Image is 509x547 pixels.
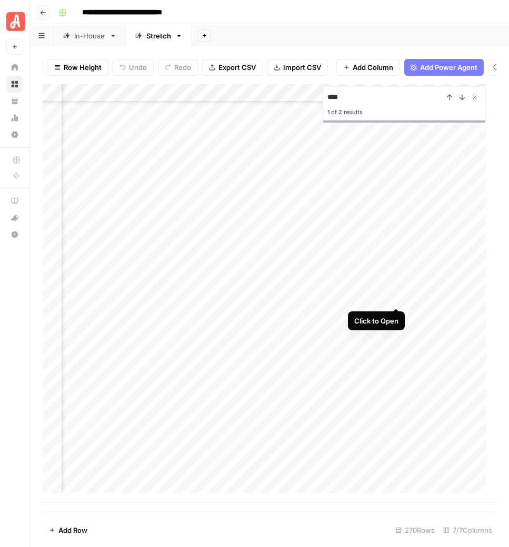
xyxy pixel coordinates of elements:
[443,91,456,104] button: Previous Result
[126,25,192,46] a: Stretch
[58,525,87,535] span: Add Row
[43,522,94,539] button: Add Row
[6,59,23,76] a: Home
[146,31,171,41] div: Stretch
[354,316,398,326] div: Click to Open
[74,31,105,41] div: In-House
[64,62,102,73] span: Row Height
[6,8,23,35] button: Workspace: Angi
[391,522,439,539] div: 270 Rows
[404,59,484,76] button: Add Power Agent
[6,226,23,243] button: Help + Support
[420,62,477,73] span: Add Power Agent
[353,62,393,73] span: Add Column
[158,59,198,76] button: Redo
[6,76,23,93] a: Browse
[6,12,25,31] img: Angi Logo
[47,59,108,76] button: Row Height
[129,62,147,73] span: Undo
[6,109,23,126] a: Usage
[439,522,496,539] div: 7/7 Columns
[327,106,481,118] div: 1 of 2 results
[202,59,263,76] button: Export CSV
[6,93,23,109] a: Your Data
[336,59,400,76] button: Add Column
[7,210,23,226] div: What's new?
[218,62,256,73] span: Export CSV
[468,91,481,104] button: Close Search
[174,62,191,73] span: Redo
[6,193,23,209] a: AirOps Academy
[267,59,328,76] button: Import CSV
[6,209,23,226] button: What's new?
[54,25,126,46] a: In-House
[283,62,321,73] span: Import CSV
[456,91,468,104] button: Next Result
[113,59,154,76] button: Undo
[6,126,23,143] a: Settings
